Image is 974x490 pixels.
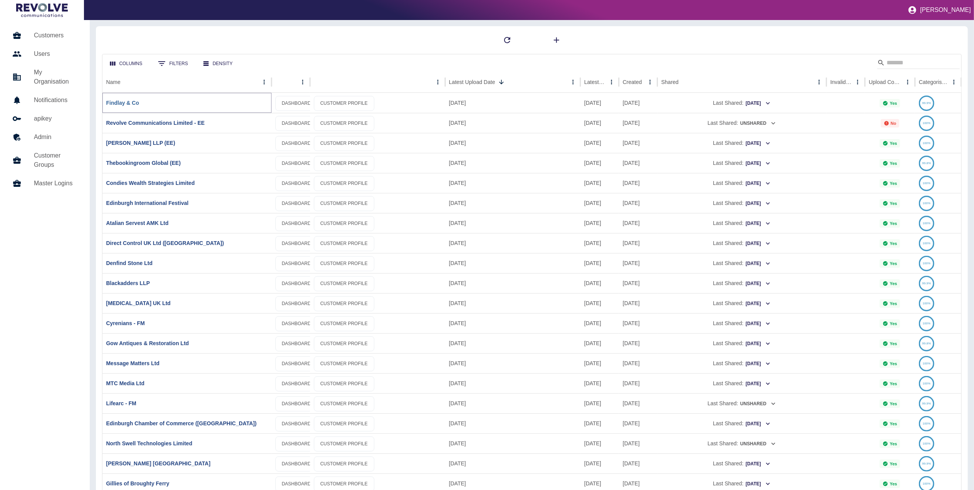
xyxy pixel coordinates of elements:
button: Invalid Creds column menu [852,77,863,87]
button: Upload Complete column menu [902,77,913,87]
div: 04 Jul 2023 [619,313,657,333]
text: 100% [923,482,930,485]
button: Latest Usage column menu [606,77,617,87]
div: 21 Aug 2025 [580,173,619,193]
div: 04 Jul 2023 [619,253,657,273]
div: 26 Aug 2025 [445,153,580,173]
div: 25 Aug 2025 [445,273,580,293]
div: 04 Jul 2023 [619,193,657,213]
div: 04 Jul 2023 [619,173,657,193]
div: 09 Aug 2025 [580,313,619,333]
div: Last Shared: [661,233,823,253]
a: MTC Media Ltd [106,380,145,386]
button: Latest Upload Date column menu [568,77,578,87]
text: 100% [923,121,930,125]
div: Last Shared: [661,173,823,193]
h5: Customers [34,31,77,40]
div: 30 Apr 2024 [619,273,657,293]
div: Last Shared: [661,374,823,393]
text: 100% [923,201,930,205]
button: column menu [433,77,443,87]
a: Condies Wealth Strategies Limited [106,180,195,186]
a: CUSTOMER PROFILE [314,276,374,291]
h5: Users [34,49,77,59]
a: DASHBOARD [275,416,318,431]
a: CUSTOMER PROFILE [314,116,374,131]
button: Unshared [740,117,776,129]
text: 100% [923,322,930,325]
button: [DATE] [745,458,771,470]
a: apikey [6,109,84,128]
a: DASHBOARD [275,256,318,271]
div: 20 Aug 2025 [580,273,619,293]
button: [DATE] [745,278,771,290]
text: 100% [923,442,930,445]
div: 19 Aug 2025 [445,433,580,453]
a: CUSTOMER PROFILE [314,96,374,111]
button: [DATE] [745,378,771,390]
a: Revolve Communications Limited - EE [106,120,205,126]
h5: Notifications [34,96,77,105]
div: Last Shared: [661,193,823,213]
button: column menu [297,77,308,87]
div: Latest Upload Date [449,79,495,85]
a: Edinburgh International Festival [106,200,189,206]
button: [DATE] [745,238,771,250]
div: 25 Aug 2025 [445,213,580,233]
div: 26 Aug 2025 [445,193,580,213]
div: 23 Aug 2025 [580,233,619,253]
p: Yes [890,101,897,106]
p: Yes [890,181,897,186]
div: Last Shared: [661,354,823,373]
div: 04 Jul 2023 [619,373,657,393]
p: Yes [890,241,897,246]
a: [MEDICAL_DATA] UK Ltd [106,300,171,306]
a: CUSTOMER PROFILE [314,216,374,231]
a: CUSTOMER PROFILE [314,196,374,211]
p: Yes [890,141,897,146]
a: CUSTOMER PROFILE [314,296,374,311]
button: [DATE] [745,298,771,310]
p: Yes [890,281,897,286]
div: 04 Jul 2023 [619,93,657,113]
a: CUSTOMER PROFILE [314,256,374,271]
div: Last Shared: [661,133,823,153]
button: [DATE] [745,358,771,370]
div: 25 Aug 2025 [445,253,580,273]
a: Edinburgh Chamber of Commerce ([GEOGRAPHIC_DATA]) [106,420,257,426]
p: Yes [890,161,897,166]
a: DASHBOARD [275,196,318,211]
div: Last Shared: [661,153,823,173]
text: 100% [923,422,930,425]
button: [DATE] [745,338,771,350]
a: DASHBOARD [275,216,318,231]
a: DASHBOARD [275,116,318,131]
div: 18 Aug 2025 [445,453,580,473]
div: 12 Feb 2024 [619,153,657,173]
p: Yes [890,201,897,206]
a: CUSTOMER PROFILE [314,136,374,151]
div: Last Shared: [661,294,823,313]
text: 99.9% [922,402,931,405]
div: 20 Aug 2025 [445,413,580,433]
a: DASHBOARD [275,336,318,351]
button: [DATE] [745,418,771,430]
div: Search [877,57,960,70]
button: [DATE] [745,218,771,230]
a: DASHBOARD [275,236,318,251]
div: 21 Aug 2025 [580,213,619,233]
div: 21 Aug 2025 [445,353,580,373]
a: Direct Control UK Ltd ([GEOGRAPHIC_DATA]) [106,240,224,246]
a: Cyrenians - FM [106,320,145,326]
div: Last Shared: [661,93,823,113]
p: Yes [890,301,897,306]
a: DASHBOARD [275,356,318,371]
div: 04 Jul 2023 [619,413,657,433]
a: CUSTOMER PROFILE [314,156,374,171]
div: Name [106,79,121,85]
h5: Admin [34,133,77,142]
div: Last Shared: [661,454,823,473]
button: Sort [496,77,507,87]
div: Last Shared: [661,113,823,133]
a: Notifications [6,91,84,109]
